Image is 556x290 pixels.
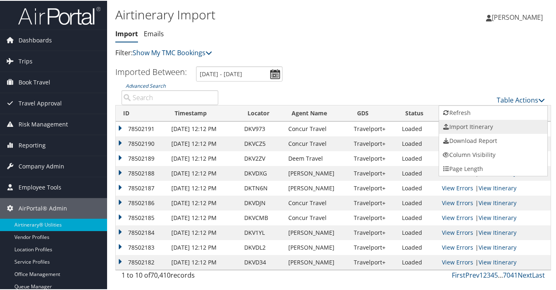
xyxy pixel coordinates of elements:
span: AirPortal® Admin [19,197,67,218]
span: Book Travel [19,71,50,92]
span: Reporting [19,134,46,155]
img: airportal-logo.png [18,5,100,25]
a: Page Length [439,161,547,175]
span: Company Admin [19,155,64,176]
span: Trips [19,50,33,71]
a: Import Itinerary [439,119,547,133]
span: Employee Tools [19,176,61,197]
span: Dashboards [19,29,52,50]
span: Risk Management [19,113,68,134]
a: Download Report [439,133,547,147]
a: Refresh [439,105,547,119]
a: Column Visibility [439,147,547,161]
span: Travel Approval [19,92,62,113]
